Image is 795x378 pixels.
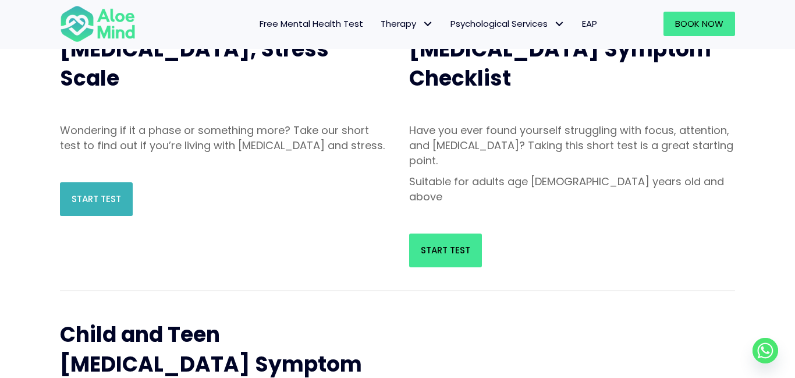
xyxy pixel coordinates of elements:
[372,12,442,36] a: TherapyTherapy: submenu
[675,17,723,30] span: Book Now
[60,5,136,43] img: Aloe mind Logo
[442,12,573,36] a: Psychological ServicesPsychological Services: submenu
[409,123,735,168] p: Have you ever found yourself struggling with focus, attention, and [MEDICAL_DATA]? Taking this sh...
[72,193,121,205] span: Start Test
[60,182,133,216] a: Start Test
[663,12,735,36] a: Book Now
[421,244,470,256] span: Start Test
[409,234,482,267] a: Start Test
[260,17,363,30] span: Free Mental Health Test
[419,16,436,33] span: Therapy: submenu
[409,174,735,204] p: Suitable for adults age [DEMOGRAPHIC_DATA] years old and above
[381,17,433,30] span: Therapy
[60,123,386,153] p: Wondering if it a phase or something more? Take our short test to find out if you’re living with ...
[753,338,778,363] a: Whatsapp
[551,16,567,33] span: Psychological Services: submenu
[60,34,329,93] span: [MEDICAL_DATA], Stress Scale
[409,34,711,93] span: [MEDICAL_DATA] Symptom Checklist
[151,12,606,36] nav: Menu
[251,12,372,36] a: Free Mental Health Test
[582,17,597,30] span: EAP
[450,17,565,30] span: Psychological Services
[573,12,606,36] a: EAP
